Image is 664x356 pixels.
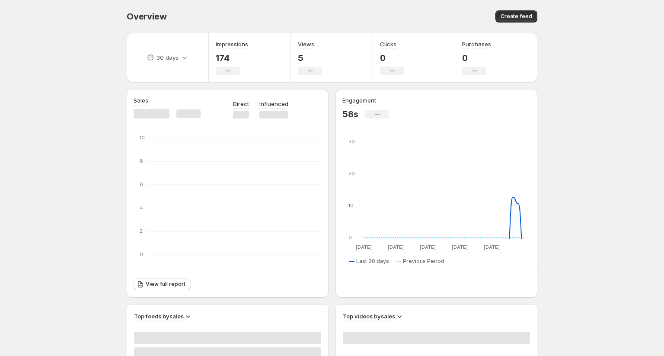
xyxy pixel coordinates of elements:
span: Create feed [501,13,532,20]
text: 30 [348,138,355,144]
text: 2 [140,228,143,234]
p: 0 [462,53,491,63]
text: 6 [140,181,143,187]
text: 8 [140,158,143,164]
h3: Sales [134,96,148,105]
p: 0 [380,53,404,63]
p: 174 [216,53,248,63]
h3: Clicks [380,40,396,48]
span: Overview [127,11,166,22]
a: View full report [134,278,191,290]
p: 58s [342,109,358,119]
h3: Views [298,40,314,48]
text: 0 [140,251,143,257]
text: 4 [140,205,143,211]
h3: Engagement [342,96,376,105]
text: [DATE] [484,244,500,250]
text: [DATE] [388,244,404,250]
p: 30 days [156,53,179,62]
span: Previous Period [403,258,444,265]
text: 10 [348,202,354,208]
h3: Top feeds by sales [134,312,184,321]
h3: Impressions [216,40,248,48]
h3: Purchases [462,40,491,48]
text: [DATE] [356,244,372,250]
p: Direct [233,99,249,108]
text: 20 [348,170,355,176]
p: Influenced [259,99,288,108]
p: 5 [298,53,322,63]
text: [DATE] [420,244,436,250]
button: Create feed [495,10,537,22]
text: 0 [348,234,352,241]
span: Last 30 days [356,258,389,265]
text: 10 [140,135,145,141]
h3: Top videos by sales [343,312,395,321]
text: [DATE] [452,244,468,250]
span: View full report [146,281,185,288]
